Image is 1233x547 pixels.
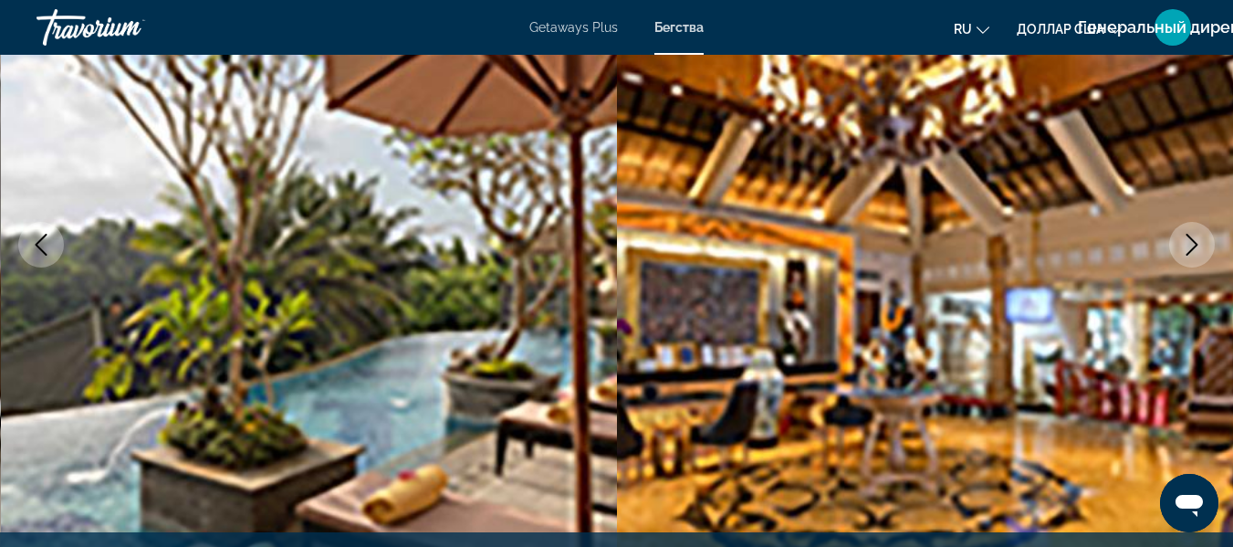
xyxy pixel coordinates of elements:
button: Изменить валюту [1017,16,1122,42]
iframe: Кнопка запуска окна обмена сообщениями [1160,474,1218,532]
a: Getaways Plus [529,20,618,35]
button: Next image [1169,222,1215,268]
button: Меню пользователя [1149,8,1196,47]
button: Изменить язык [954,16,989,42]
a: Травориум [37,4,219,51]
button: Previous image [18,222,64,268]
font: ru [954,22,972,37]
font: доллар США [1017,22,1104,37]
a: Бегства [654,20,704,35]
